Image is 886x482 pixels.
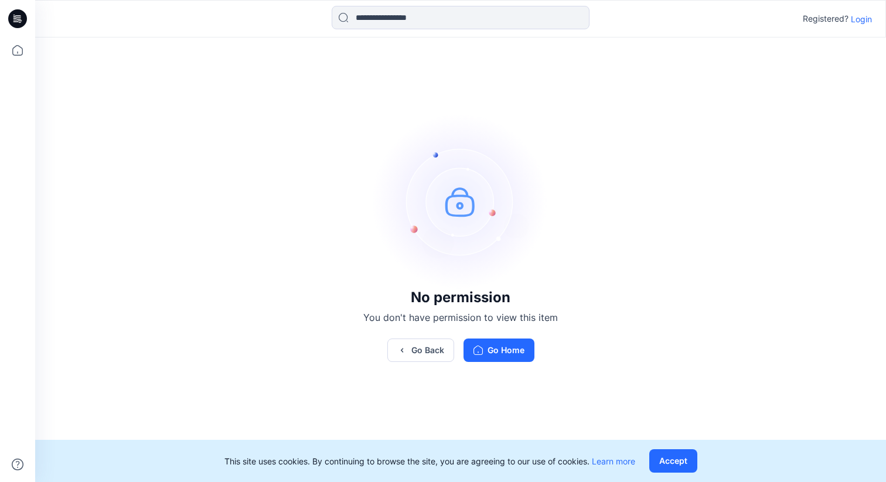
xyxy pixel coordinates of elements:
p: You don't have permission to view this item [363,310,558,324]
button: Go Back [387,339,454,362]
p: Login [851,13,872,25]
h3: No permission [363,289,558,306]
button: Accept [649,449,697,473]
p: Registered? [803,12,848,26]
p: This site uses cookies. By continuing to browse the site, you are agreeing to our use of cookies. [224,455,635,467]
a: Learn more [592,456,635,466]
img: no-perm.svg [373,114,548,289]
button: Go Home [464,339,534,362]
